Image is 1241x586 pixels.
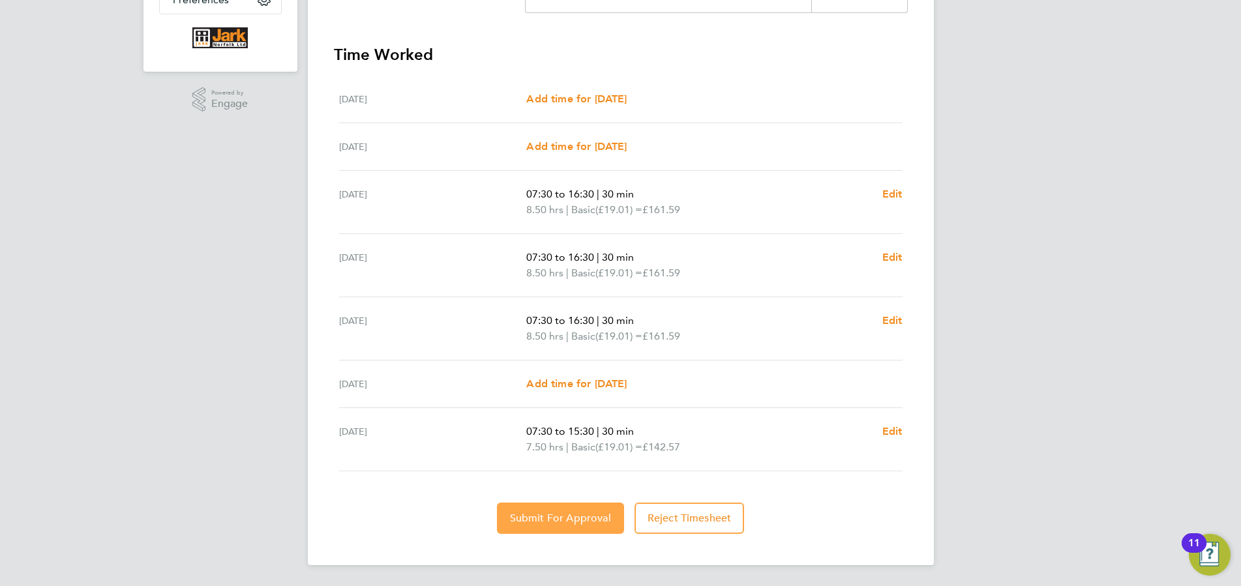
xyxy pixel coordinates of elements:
button: Open Resource Center, 11 new notifications [1189,534,1231,576]
span: | [597,314,599,327]
span: £161.59 [642,203,680,216]
span: Edit [882,425,903,437]
span: | [597,425,599,437]
div: [DATE] [339,139,527,154]
span: (£19.01) = [595,267,642,279]
a: Edit [882,250,903,265]
span: Powered by [211,87,248,98]
a: Add time for [DATE] [526,376,627,392]
span: £161.59 [642,330,680,342]
a: Add time for [DATE] [526,139,627,154]
button: Reject Timesheet [635,503,745,534]
span: 07:30 to 16:30 [526,188,594,200]
span: 07:30 to 16:30 [526,251,594,263]
span: Basic [571,329,595,344]
span: 30 min [602,425,634,437]
span: Add time for [DATE] [526,140,627,153]
div: [DATE] [339,424,527,455]
a: Edit [882,424,903,439]
div: [DATE] [339,91,527,107]
a: Add time for [DATE] [526,91,627,107]
span: 30 min [602,251,634,263]
span: Add time for [DATE] [526,377,627,390]
div: [DATE] [339,250,527,281]
span: 8.50 hrs [526,203,563,216]
span: (£19.01) = [595,441,642,453]
span: Basic [571,265,595,281]
div: [DATE] [339,313,527,344]
span: Engage [211,98,248,110]
div: [DATE] [339,376,527,392]
span: | [597,188,599,200]
span: Basic [571,202,595,218]
span: | [597,251,599,263]
div: [DATE] [339,186,527,218]
span: Edit [882,314,903,327]
span: 07:30 to 16:30 [526,314,594,327]
span: Edit [882,251,903,263]
span: Edit [882,188,903,200]
span: | [566,441,569,453]
span: 30 min [602,188,634,200]
span: Reject Timesheet [648,512,732,525]
span: (£19.01) = [595,330,642,342]
div: 11 [1188,543,1200,560]
span: (£19.01) = [595,203,642,216]
span: 8.50 hrs [526,330,563,342]
span: Submit For Approval [510,512,611,525]
a: Powered byEngage [192,87,248,112]
span: | [566,267,569,279]
span: 7.50 hrs [526,441,563,453]
a: Go to home page [159,27,282,48]
span: Add time for [DATE] [526,93,627,105]
button: Submit For Approval [497,503,624,534]
span: 30 min [602,314,634,327]
span: 8.50 hrs [526,267,563,279]
span: | [566,203,569,216]
a: Edit [882,186,903,202]
span: 07:30 to 15:30 [526,425,594,437]
span: | [566,330,569,342]
span: £161.59 [642,267,680,279]
h3: Time Worked [334,44,908,65]
img: corerecruiter-logo-retina.png [192,27,248,48]
span: Basic [571,439,595,455]
span: £142.57 [642,441,680,453]
a: Edit [882,313,903,329]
